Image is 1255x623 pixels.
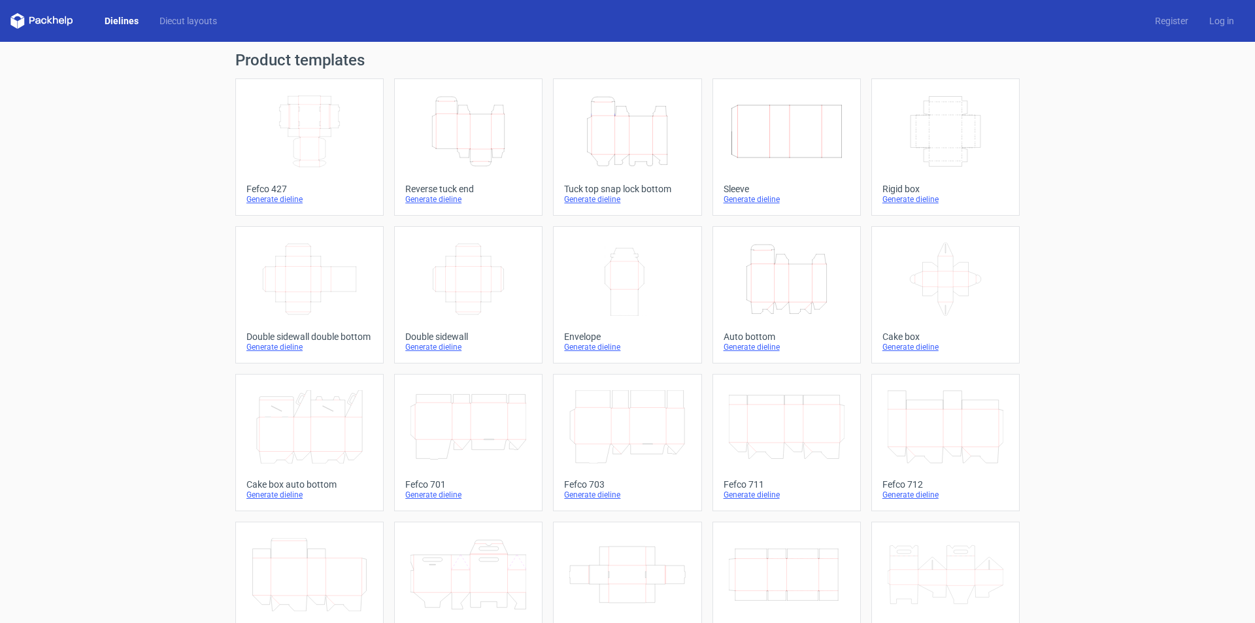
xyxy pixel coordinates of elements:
a: Reverse tuck endGenerate dieline [394,78,543,216]
div: Generate dieline [246,194,373,205]
div: Generate dieline [882,490,1009,500]
div: Generate dieline [246,342,373,352]
a: Cake box auto bottomGenerate dieline [235,374,384,511]
div: Fefco 712 [882,479,1009,490]
a: Fefco 701Generate dieline [394,374,543,511]
div: Tuck top snap lock bottom [564,184,690,194]
div: Generate dieline [405,194,531,205]
div: Reverse tuck end [405,184,531,194]
div: Envelope [564,331,690,342]
div: Cake box auto bottom [246,479,373,490]
a: Double sidewall double bottomGenerate dieline [235,226,384,363]
div: Generate dieline [724,342,850,352]
div: Fefco 701 [405,479,531,490]
div: Auto bottom [724,331,850,342]
div: Generate dieline [564,342,690,352]
div: Fefco 427 [246,184,373,194]
a: Diecut layouts [149,14,227,27]
div: Generate dieline [564,194,690,205]
h1: Product templates [235,52,1020,68]
div: Generate dieline [405,490,531,500]
a: Register [1145,14,1199,27]
div: Generate dieline [564,490,690,500]
a: Log in [1199,14,1245,27]
div: Generate dieline [724,194,850,205]
a: Fefco 703Generate dieline [553,374,701,511]
a: Rigid boxGenerate dieline [871,78,1020,216]
div: Rigid box [882,184,1009,194]
a: Fefco 427Generate dieline [235,78,384,216]
div: Fefco 711 [724,479,850,490]
div: Generate dieline [724,490,850,500]
div: Fefco 703 [564,479,690,490]
a: Fefco 712Generate dieline [871,374,1020,511]
div: Double sidewall [405,331,531,342]
a: Auto bottomGenerate dieline [712,226,861,363]
div: Generate dieline [882,194,1009,205]
div: Generate dieline [405,342,531,352]
div: Generate dieline [246,490,373,500]
a: SleeveGenerate dieline [712,78,861,216]
a: Cake boxGenerate dieline [871,226,1020,363]
a: Tuck top snap lock bottomGenerate dieline [553,78,701,216]
div: Sleeve [724,184,850,194]
a: EnvelopeGenerate dieline [553,226,701,363]
div: Double sidewall double bottom [246,331,373,342]
div: Cake box [882,331,1009,342]
a: Dielines [94,14,149,27]
a: Double sidewallGenerate dieline [394,226,543,363]
a: Fefco 711Generate dieline [712,374,861,511]
div: Generate dieline [882,342,1009,352]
